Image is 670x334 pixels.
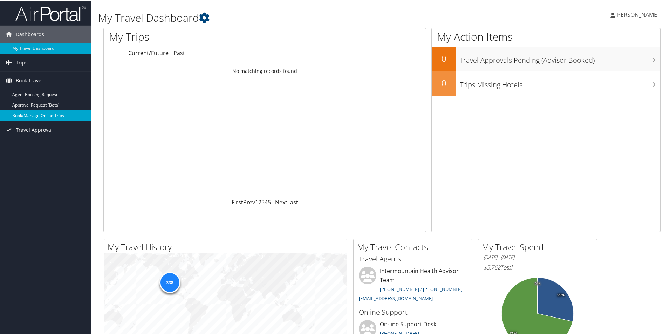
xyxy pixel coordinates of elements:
[16,53,28,71] span: Trips
[432,76,456,88] h2: 0
[108,240,347,252] h2: My Travel History
[484,263,500,271] span: $5,762
[109,29,286,43] h1: My Trips
[16,25,44,42] span: Dashboards
[104,64,426,77] td: No matching records found
[16,71,43,89] span: Book Travel
[271,198,275,205] span: …
[355,266,470,304] li: Intermountain Health Advisor Team
[460,51,660,64] h3: Travel Approvals Pending (Advisor Booked)
[275,198,287,205] a: Next
[159,271,180,292] div: 338
[484,253,592,260] h6: [DATE] - [DATE]
[265,198,268,205] a: 4
[128,48,169,56] a: Current/Future
[98,10,477,25] h1: My Travel Dashboard
[287,198,298,205] a: Last
[15,5,86,21] img: airportal-logo.png
[610,4,666,25] a: [PERSON_NAME]
[359,307,467,316] h3: Online Support
[232,198,243,205] a: First
[432,52,456,64] h2: 0
[615,10,659,18] span: [PERSON_NAME]
[359,253,467,263] h3: Travel Agents
[16,121,53,138] span: Travel Approval
[261,198,265,205] a: 3
[432,29,660,43] h1: My Action Items
[173,48,185,56] a: Past
[482,240,597,252] h2: My Travel Spend
[432,71,660,95] a: 0Trips Missing Hotels
[460,76,660,89] h3: Trips Missing Hotels
[535,281,540,285] tspan: 0%
[380,285,462,292] a: [PHONE_NUMBER] / [PHONE_NUMBER]
[432,46,660,71] a: 0Travel Approvals Pending (Advisor Booked)
[359,294,433,301] a: [EMAIL_ADDRESS][DOMAIN_NAME]
[255,198,258,205] a: 1
[243,198,255,205] a: Prev
[258,198,261,205] a: 2
[557,293,565,297] tspan: 29%
[357,240,472,252] h2: My Travel Contacts
[484,263,592,271] h6: Total
[268,198,271,205] a: 5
